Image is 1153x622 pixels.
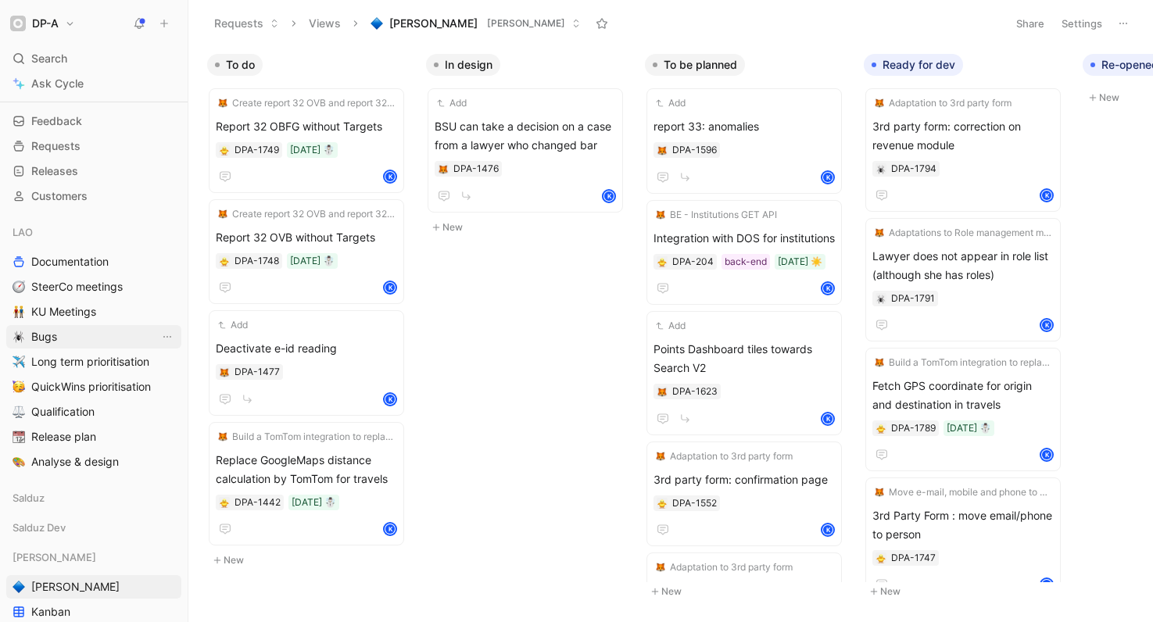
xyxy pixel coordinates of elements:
div: DPA-1476 [453,161,499,177]
img: 🔷 [371,17,383,30]
a: Feedback [6,109,181,133]
span: Deleting 3rd party contact detail does not work [653,581,835,619]
div: K [822,172,833,183]
div: DPA-1794 [891,161,936,177]
img: 🦊 [218,98,227,108]
div: LAODocumentation🧭SteerCo meetings👬KU Meetings🕷️BugsView actions✈️Long term prioritisation🥳QuickWi... [6,220,181,474]
div: [DATE] ☃️ [290,142,335,158]
div: Salduz Dev [6,516,181,539]
div: 🐥 [875,423,886,434]
img: 🦊 [875,358,884,367]
div: 🐥 [657,498,668,509]
img: 📆 [13,431,25,443]
div: Ready for devNew [858,47,1076,609]
button: New [864,582,1070,601]
span: report 33: anomalies [653,117,835,136]
div: DPA-1747 [891,550,936,566]
div: K [385,394,396,405]
button: 🦊Adaptation to 3rd party form [653,449,795,464]
span: Fetch GPS coordinate for origin and destination in travels [872,377,1054,414]
span: Build a TomTom integration to replace Google Maps [232,429,395,445]
img: 👬 [13,306,25,318]
div: To be plannedNew [639,47,858,609]
button: 👬 [9,302,28,321]
button: 🦊 [438,163,449,174]
div: Search [6,47,181,70]
span: Create report 32 OVB and report 32 OBFG [232,206,395,222]
a: AddPoints Dashboard tiles towards Search V2K [646,311,842,435]
a: 🦊Build a TomTom integration to replace Google MapsReplace GoogleMaps distance calculation by TomT... [209,422,404,545]
button: Share [1009,13,1051,34]
img: 🦊 [656,452,665,461]
img: ✈️ [13,356,25,368]
div: In designNew [420,47,639,245]
img: 🦊 [657,146,667,155]
div: DPA-204 [672,254,714,270]
button: 🦊Adaptation to 3rd party form [872,95,1014,111]
a: 🧭SteerCo meetings [6,275,181,298]
span: Requests [31,138,81,154]
span: Feedback [31,113,82,129]
span: Adaptation to 3rd party form [889,95,1012,111]
button: Requests [207,12,286,35]
a: 🦊Adaptation to 3rd party form3rd party form: confirmation pageK [646,441,842,546]
button: 🎨 [9,452,28,471]
button: 🦊Build a TomTom integration to replace Google Maps [872,355,1054,370]
button: To be planned [645,54,745,76]
img: 🐥 [876,424,886,434]
div: Salduz Dev [6,516,181,544]
div: Salduz [6,486,181,514]
div: 🦊 [657,386,668,397]
img: 🐥 [220,499,229,508]
div: [DATE] ☃️ [292,495,336,510]
span: QuickWins prioritisation [31,379,151,395]
button: In design [426,54,500,76]
span: To do [226,57,255,73]
button: 🔷 [9,577,28,596]
span: Releases [31,163,78,179]
button: Views [302,12,348,35]
span: Search [31,49,67,68]
button: ⚖️ [9,402,28,421]
span: Build a TomTom integration to replace Google Maps [889,355,1051,370]
div: DPA-1791 [891,291,935,306]
button: 🦊Adaptation to 3rd party form [653,559,795,575]
button: 🕷️ [875,293,886,304]
div: 🐥 [875,552,886,563]
div: DPA-1596 [672,142,717,158]
img: 🐥 [220,257,229,266]
button: 🐥 [219,497,230,508]
a: 🦊Move e-mail, mobile and phone to customer/person3rd Party Form : move email/phone to personK [865,477,1061,601]
button: 🦊 [219,366,230,377]
a: ✈️Long term prioritisation [6,350,181,374]
img: 🦊 [875,98,884,108]
button: DP-ADP-A [6,13,79,34]
div: K [822,524,833,535]
button: New [426,218,632,237]
div: K [1041,449,1052,460]
img: 🐥 [657,499,667,509]
button: 🐥 [657,256,668,267]
img: 🎨 [13,456,25,468]
span: 3rd party form: correction on revenue module [872,117,1054,155]
button: 📆 [9,427,28,446]
button: 🦊Move e-mail, mobile and phone to customer/person [872,484,1054,500]
a: 🦊BE - Institutions GET APIIntegration with DOS for institutionsback-end[DATE] ☀️K [646,200,842,305]
span: Release plan [31,429,96,445]
div: 🦊 [657,145,668,155]
span: [PERSON_NAME] [13,549,96,565]
img: 🦊 [218,209,227,219]
a: 👬KU Meetings [6,300,181,324]
button: Add [216,317,250,333]
div: [PERSON_NAME] [6,545,181,569]
div: K [603,191,614,202]
span: [PERSON_NAME] [31,579,120,595]
button: 🕷️ [875,163,886,174]
img: 🦊 [875,488,884,497]
a: ⚖️Qualification [6,400,181,424]
div: K [385,282,396,293]
span: Salduz Dev [13,520,66,535]
a: 🦊Adaptation to 3rd party form3rd party form: correction on revenue moduleK [865,88,1061,212]
span: 3rd party form: confirmation page [653,470,835,489]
